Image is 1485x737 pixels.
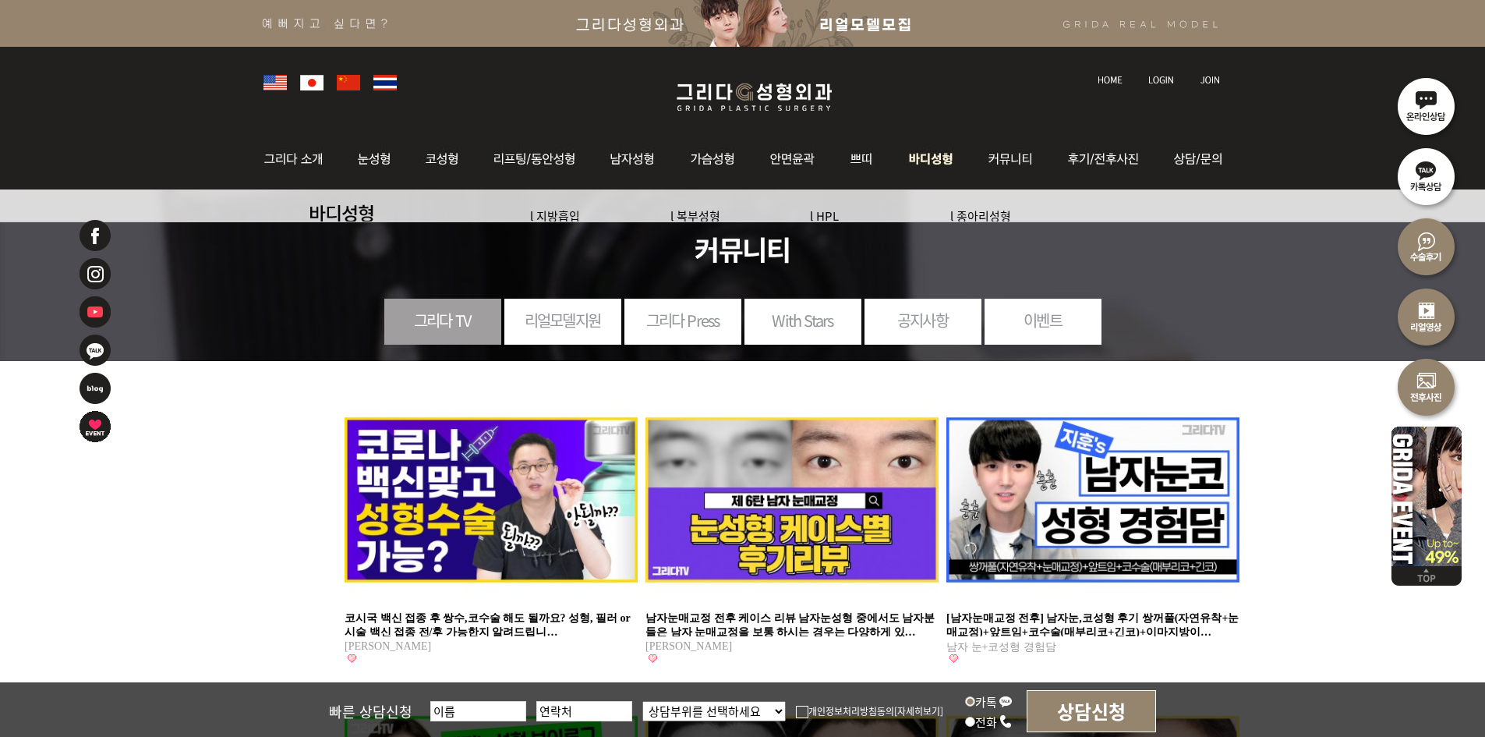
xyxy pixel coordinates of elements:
[530,207,580,224] a: l 지방흡입
[1391,351,1462,421] img: 수술전후사진
[1200,76,1220,84] img: join_text.jpg
[971,129,1052,190] img: 커뮤니티
[645,611,939,652] a: 남자눈매교정 전후 케이스 리뷰 남자눈성형 중에서도 남자분들은 남자 눈매교정을 보통 하시는 경우는 다양하게 있… [PERSON_NAME]
[645,611,939,636] p: 남자눈매교정 전후 케이스 리뷰 남자눈성형 중에서도 남자분들은 남자 눈매교정을 보통 하시는 경우는 다양하게 있…
[864,299,981,342] a: 공지사항
[300,75,324,90] img: global_japan.png
[649,654,657,664] img: 인기글
[329,701,412,721] span: 빠른 상담신청
[796,704,894,718] label: 개인정보처리방침동의
[985,299,1101,342] a: 이벤트
[810,207,839,224] a: l HPL
[1391,281,1462,351] img: 리얼영상
[263,75,287,90] img: global_usa.png
[1027,690,1156,732] input: 상담신청
[744,299,861,342] a: With Stars
[949,654,958,664] img: 인기글
[999,694,1013,708] img: kakao_icon.png
[345,611,638,652] a: 코시국 백신 접종 후 쌍수,코수술 해도 될까요? 성형, 필러 or 시술 백신 접종 전/후 가능한지 알려드립니… [PERSON_NAME]
[476,129,594,190] img: 동안성형
[1391,140,1462,211] img: 카톡상담
[1391,421,1462,566] img: 이벤트
[256,129,340,190] img: 그리다소개
[891,129,971,190] img: 바디성형
[78,257,112,291] img: 인스타그램
[965,693,1013,710] label: 카톡
[340,129,409,190] img: 눈성형
[78,371,112,406] img: 네이버블로그
[965,696,975,707] input: 카톡
[78,218,112,253] img: 페이스북
[345,636,638,652] p: [PERSON_NAME]
[1391,566,1462,586] img: 위로가기
[624,299,741,342] a: 그리다 Press
[348,654,356,664] img: 인기글
[78,409,112,444] img: 이벤트
[345,611,638,636] p: 코시국 백신 접종 후 쌍수,코수술 해도 될까요? 성형, 필러 or 시술 백신 접종 전/후 가능한지 알려드립니…
[1391,70,1462,140] img: 온라인상담
[337,75,360,90] img: global_china.png
[946,636,1239,652] p: 남자 눈+코성형 경험담
[894,704,943,718] a: [자세히보기]
[661,79,847,115] img: 그리다성형외과
[1052,129,1160,190] img: 후기/전후사진
[594,129,674,190] img: 남자성형
[536,701,632,721] input: 연락처
[753,129,833,190] img: 안면윤곽
[965,717,975,727] input: 전화
[950,207,1011,224] a: l 종아리성형
[430,701,526,721] input: 이름
[1148,76,1174,84] img: login_text.jpg
[309,204,446,240] img: 바디성형
[1391,211,1462,281] img: 수술후기
[674,129,753,190] img: 가슴성형
[504,299,621,342] a: 리얼모델지원
[999,714,1013,728] img: call_icon.png
[833,129,891,190] img: 쁘띠
[645,636,939,652] p: [PERSON_NAME]
[78,333,112,367] img: 카카오톡
[1098,76,1123,84] img: home_text.jpg
[965,714,1013,730] label: 전화
[670,207,720,224] a: l 복부성형
[1160,129,1230,190] img: 상담/문의
[373,75,397,90] img: global_thailand.png
[796,706,808,718] img: checkbox.png
[946,611,1239,636] p: [남자눈매교정 전후] 남자눈,코성형 후기 쌍꺼풀(자연유착+눈매교정)+앞트임+코수술(매부리코+긴코)+이마지방이…
[946,611,1239,652] a: [남자눈매교정 전후] 남자눈,코성형 후기 쌍꺼풀(자연유착+눈매교정)+앞트임+코수술(매부리코+긴코)+이마지방이… 남자 눈+코성형 경험담
[78,295,112,329] img: 유투브
[384,299,501,342] a: 그리다 TV
[409,129,476,190] img: 코성형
